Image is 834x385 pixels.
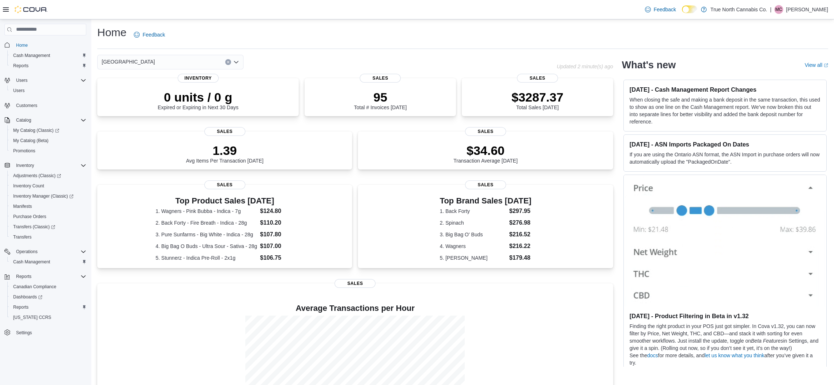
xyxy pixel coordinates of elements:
h2: What's new [622,59,676,71]
p: [PERSON_NAME] [786,5,828,14]
span: Sales [465,180,506,189]
p: If you are using the Ontario ASN format, the ASN Import in purchase orders will now automatically... [630,151,820,165]
span: Sales [204,180,245,189]
span: Adjustments (Classic) [13,173,61,179]
dd: $216.52 [509,230,532,239]
dd: $107.00 [260,242,294,251]
a: Adjustments (Classic) [10,171,64,180]
span: Settings [13,328,86,337]
p: 95 [354,90,407,104]
a: Inventory Count [10,182,47,190]
a: docs [647,352,658,358]
dd: $276.98 [509,218,532,227]
dd: $297.95 [509,207,532,216]
a: Home [13,41,31,50]
span: Transfers [13,234,31,240]
span: Cash Management [10,258,86,266]
a: [US_STATE] CCRS [10,313,54,322]
a: Settings [13,328,35,337]
a: let us know what you think [705,352,764,358]
a: My Catalog (Classic) [10,126,62,135]
div: Expired or Expiring in Next 30 Days [158,90,238,110]
button: Catalog [13,116,34,125]
div: Avg Items Per Transaction [DATE] [186,143,264,164]
span: Users [10,86,86,95]
span: Sales [517,74,558,83]
p: True North Cannabis Co. [710,5,767,14]
div: Total Sales [DATE] [512,90,563,110]
span: [GEOGRAPHIC_DATA] [102,57,155,66]
span: Cash Management [13,259,50,265]
p: | [770,5,771,14]
span: Catalog [16,117,31,123]
span: Sales [465,127,506,136]
span: Inventory Manager (Classic) [13,193,73,199]
button: Users [7,85,89,96]
span: Inventory [178,74,219,83]
button: Inventory [13,161,37,170]
button: Operations [1,247,89,257]
span: Cash Management [10,51,86,60]
a: Customers [13,101,40,110]
button: Open list of options [233,59,239,65]
dt: 1. Wagners - Pink Bubba - Indica - 7g [155,207,257,215]
p: $34.60 [453,143,518,158]
svg: External link [824,63,828,68]
span: Reports [13,63,29,69]
nav: Complex example [4,37,86,357]
h3: Top Product Sales [DATE] [155,197,294,205]
button: Manifests [7,201,89,211]
h1: Home [97,25,127,40]
a: Feedback [642,2,679,17]
a: Manifests [10,202,35,211]
button: Operations [13,247,41,256]
span: Manifests [13,203,32,209]
span: Users [16,77,27,83]
span: Settings [16,330,32,336]
button: Home [1,40,89,50]
p: Finding the right product in your POS just got simpler. In Cova v1.32, you can now filter by Pric... [630,323,820,352]
span: Inventory Count [13,183,44,189]
span: Feedback [654,6,676,13]
span: Inventory [16,163,34,168]
span: Purchase Orders [10,212,86,221]
span: Adjustments (Classic) [10,171,86,180]
dt: 4. Wagners [440,243,506,250]
span: Promotions [10,146,86,155]
span: Reports [10,303,86,312]
a: Transfers [10,233,34,241]
dt: 3. Big Bag O' Buds [440,231,506,238]
div: Matthew Cross [774,5,783,14]
span: Inventory Manager (Classic) [10,192,86,201]
dt: 1. Back Forty [440,207,506,215]
a: Promotions [10,146,38,155]
a: Dashboards [10,293,45,301]
span: Users [13,76,86,85]
button: Cash Management [7,257,89,267]
dt: 5. Stunnerz - Indica Pre-Roll - 2x1g [155,254,257,262]
dt: 2. Spinach [440,219,506,226]
span: Customers [13,101,86,110]
dd: $124.80 [260,207,294,216]
span: Users [13,88,24,94]
span: Reports [13,304,29,310]
span: Washington CCRS [10,313,86,322]
span: Reports [13,272,86,281]
dd: $110.20 [260,218,294,227]
button: My Catalog (Beta) [7,136,89,146]
img: Cova [15,6,48,13]
div: Transaction Average [DATE] [453,143,518,164]
span: Promotions [13,148,35,154]
button: Users [13,76,30,85]
span: Operations [13,247,86,256]
span: Operations [16,249,38,255]
span: My Catalog (Beta) [10,136,86,145]
span: Transfers [10,233,86,241]
a: Inventory Manager (Classic) [10,192,76,201]
span: Cash Management [13,53,50,58]
button: Inventory Count [7,181,89,191]
span: Canadian Compliance [13,284,56,290]
button: Reports [7,302,89,312]
button: Transfers [7,232,89,242]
